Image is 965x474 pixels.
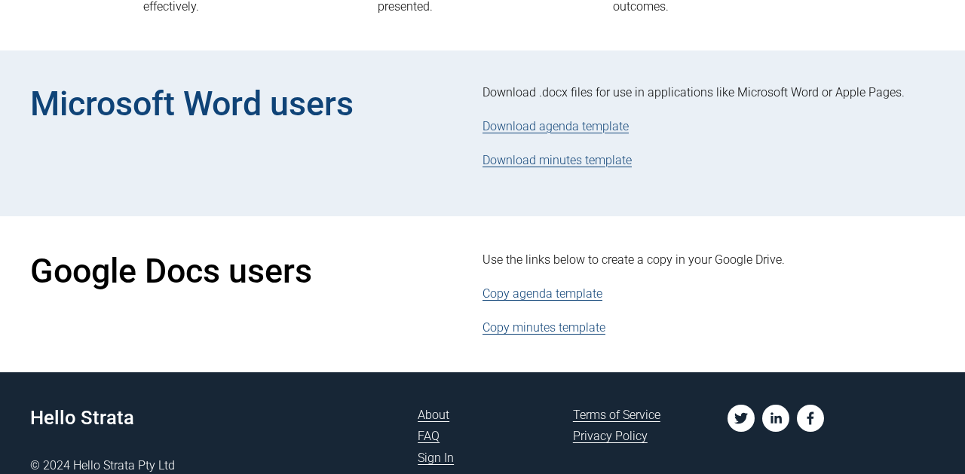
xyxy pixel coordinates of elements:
[482,153,632,167] a: Download minutes template
[30,249,407,293] h2: Google Docs users
[30,82,407,126] h2: Microsoft Word users
[797,405,824,432] a: facebook-unauth
[482,320,605,335] a: Copy minutes template
[573,426,648,448] a: Privacy Policy
[482,119,629,133] a: Download agenda template
[418,405,449,427] a: About
[728,405,755,432] a: twitter-unauth
[418,448,454,469] a: Sign In
[762,405,789,432] a: linkedin-unauth
[573,405,660,427] a: Terms of Service
[482,249,935,271] p: Use the links below to create a copy in your Google Drive.
[482,82,935,104] p: Download .docx files for use in applications like Microsoft Word or Apple Pages.
[482,286,602,301] a: Copy agenda template
[30,405,392,431] h4: Hello Strata
[418,426,440,448] a: FAQ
